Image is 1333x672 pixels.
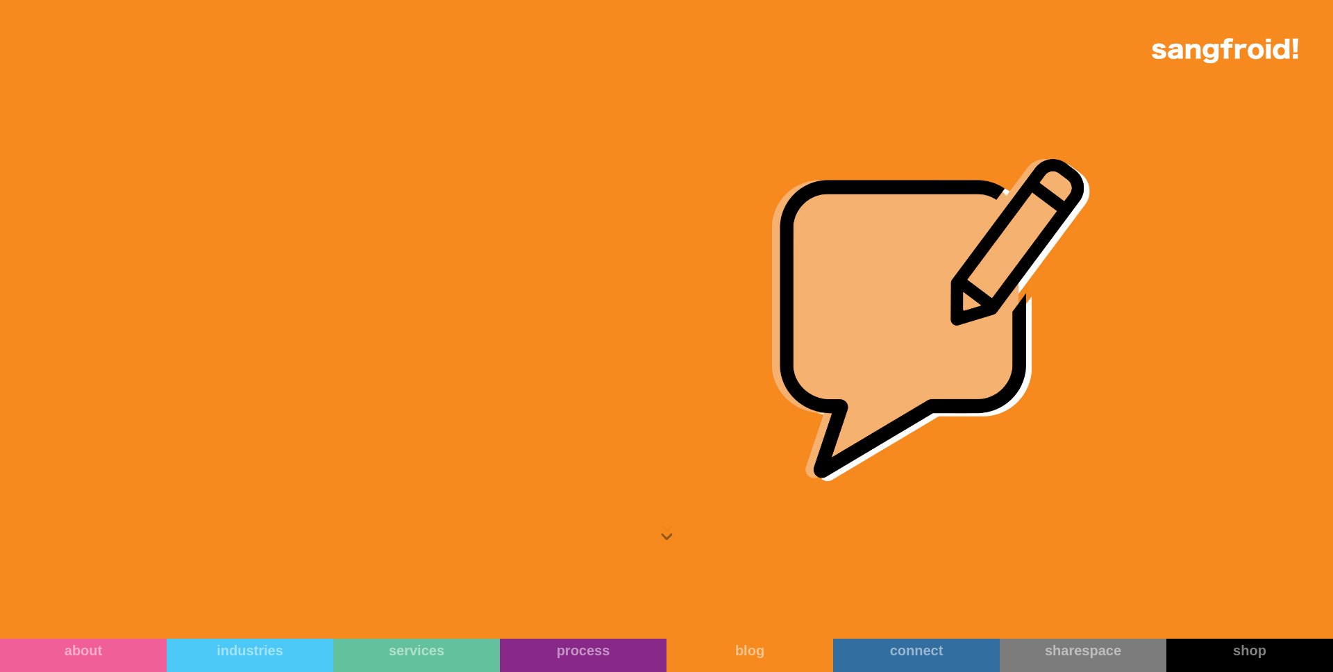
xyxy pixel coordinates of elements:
[167,639,333,672] a: industries
[833,639,1000,672] a: connect
[500,642,666,659] div: process
[666,642,833,659] div: blog
[666,639,833,672] a: blog
[833,642,1000,659] div: connect
[1000,639,1166,672] a: sharespace
[333,642,500,659] div: services
[333,639,500,672] a: services
[1166,642,1333,659] div: shop
[167,642,333,659] div: industries
[1166,639,1333,672] a: shop
[500,639,666,672] a: process
[1000,642,1166,659] div: sharespace
[1152,38,1298,63] img: logo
